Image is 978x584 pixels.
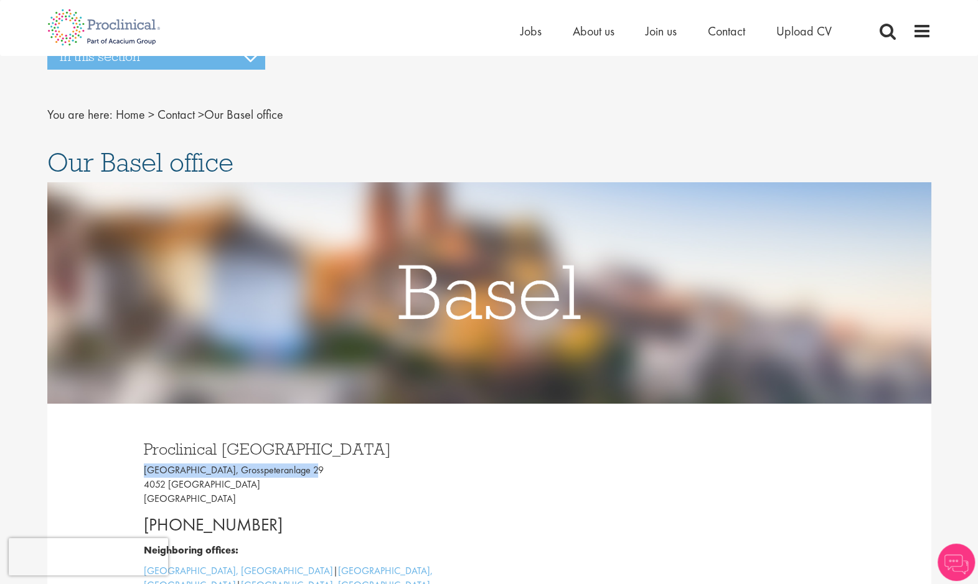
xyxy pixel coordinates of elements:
[144,463,480,506] p: [GEOGRAPHIC_DATA], Grosspeteranlage 29 4052 [GEOGRAPHIC_DATA] [GEOGRAPHIC_DATA]
[47,106,113,123] span: You are here:
[47,44,265,70] h3: In this section
[9,538,168,575] iframe: reCAPTCHA
[520,23,542,39] a: Jobs
[144,564,333,577] a: [GEOGRAPHIC_DATA], [GEOGRAPHIC_DATA]
[708,23,745,39] a: Contact
[573,23,614,39] a: About us
[116,106,145,123] a: breadcrumb link to Home
[47,146,233,179] span: Our Basel office
[938,544,975,581] img: Chatbot
[148,106,154,123] span: >
[198,106,204,123] span: >
[144,544,238,557] b: Neighboring offices:
[144,441,480,457] h3: Proclinical [GEOGRAPHIC_DATA]
[158,106,195,123] a: breadcrumb link to Contact
[144,512,480,537] p: [PHONE_NUMBER]
[116,106,283,123] span: Our Basel office
[776,23,832,39] a: Upload CV
[646,23,677,39] a: Join us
